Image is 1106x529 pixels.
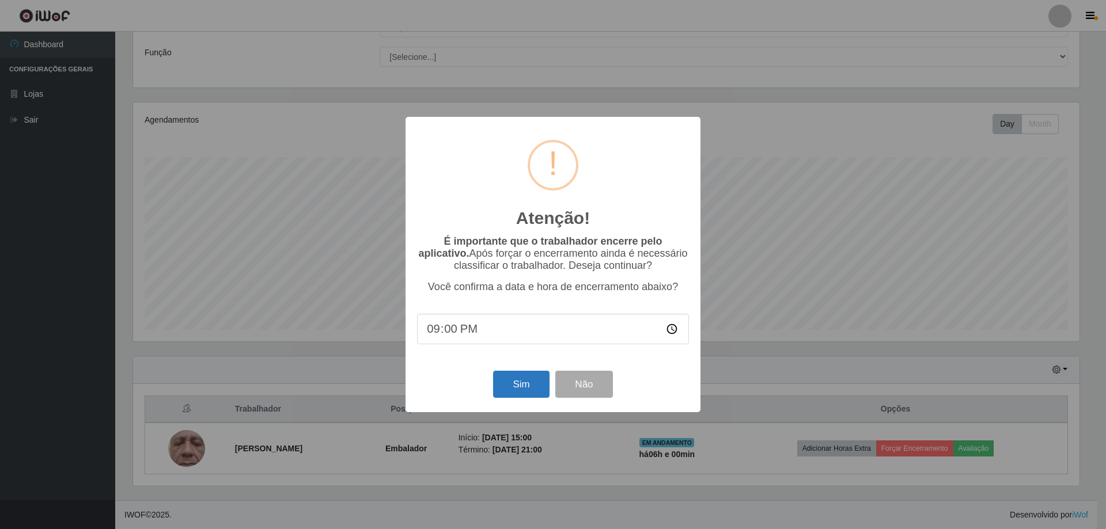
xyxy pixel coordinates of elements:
b: É importante que o trabalhador encerre pelo aplicativo. [418,235,662,259]
button: Não [555,371,612,398]
p: Após forçar o encerramento ainda é necessário classificar o trabalhador. Deseja continuar? [417,235,689,272]
p: Você confirma a data e hora de encerramento abaixo? [417,281,689,293]
button: Sim [493,371,549,398]
h2: Atenção! [516,208,590,229]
